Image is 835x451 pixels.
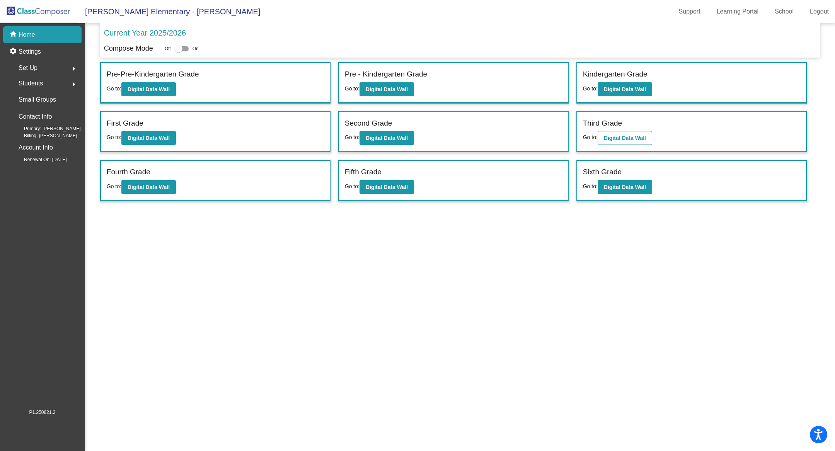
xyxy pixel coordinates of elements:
label: Pre-Pre-Kindergarten Grade [107,69,199,80]
p: Compose Mode [104,43,153,54]
label: Fifth Grade [345,167,382,178]
b: Digital Data Wall [604,184,646,190]
label: Fourth Grade [107,167,150,178]
span: [PERSON_NAME] Elementary - [PERSON_NAME] [77,5,260,18]
span: Renewal On: [DATE] [12,156,66,163]
span: Go to: [107,134,121,140]
label: Kindergarten Grade [583,69,648,80]
label: Third Grade [583,118,622,129]
label: Sixth Grade [583,167,622,178]
span: On [193,45,199,52]
p: Contact Info [19,111,52,122]
p: Home [19,30,35,39]
b: Digital Data Wall [128,135,170,141]
button: Digital Data Wall [360,180,414,194]
p: Small Groups [19,94,56,105]
span: Go to: [583,183,598,189]
span: Go to: [345,134,360,140]
button: Digital Data Wall [121,82,176,96]
button: Digital Data Wall [360,131,414,145]
span: Off [165,45,171,52]
b: Digital Data Wall [128,86,170,92]
span: Go to: [345,183,360,189]
a: School [769,5,800,18]
mat-icon: home [9,30,19,39]
button: Digital Data Wall [360,82,414,96]
mat-icon: arrow_right [69,80,78,89]
span: Go to: [583,134,598,140]
span: Go to: [345,85,360,92]
span: Set Up [19,63,37,73]
button: Digital Data Wall [598,131,652,145]
b: Digital Data Wall [604,135,646,141]
b: Digital Data Wall [366,184,408,190]
span: Go to: [107,183,121,189]
button: Digital Data Wall [598,82,652,96]
mat-icon: settings [9,47,19,56]
label: Second Grade [345,118,392,129]
a: Logout [804,5,835,18]
label: First Grade [107,118,143,129]
mat-icon: arrow_right [69,64,78,73]
a: Learning Portal [711,5,765,18]
a: Support [673,5,707,18]
span: Go to: [583,85,598,92]
b: Digital Data Wall [128,184,170,190]
p: Current Year 2025/2026 [104,27,186,39]
b: Digital Data Wall [366,135,408,141]
label: Pre - Kindergarten Grade [345,69,427,80]
p: Settings [19,47,41,56]
span: Primary: [PERSON_NAME] [12,125,81,132]
span: Go to: [107,85,121,92]
p: Account Info [19,142,53,153]
span: Students [19,78,43,89]
span: Billing: [PERSON_NAME] [12,132,77,139]
button: Digital Data Wall [121,131,176,145]
b: Digital Data Wall [604,86,646,92]
b: Digital Data Wall [366,86,408,92]
button: Digital Data Wall [598,180,652,194]
button: Digital Data Wall [121,180,176,194]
